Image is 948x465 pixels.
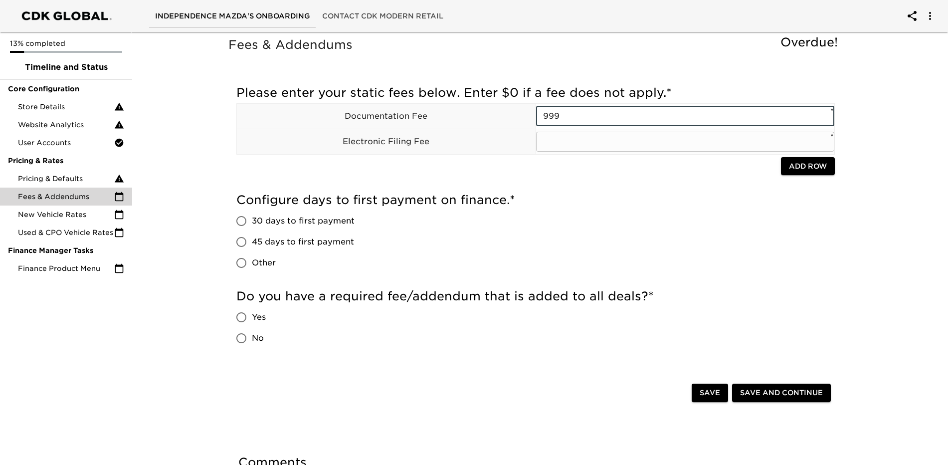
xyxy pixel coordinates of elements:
[237,136,536,148] p: Electronic Filing Fee
[322,10,443,22] span: Contact CDK Modern Retail
[781,157,835,176] button: Add Row
[236,192,835,208] h5: Configure days to first payment on finance.
[18,228,114,237] span: Used & CPO Vehicle Rates
[789,160,827,173] span: Add Row
[700,387,720,399] span: Save
[228,37,843,53] h5: Fees & Addendums
[692,384,728,402] button: Save
[18,263,114,273] span: Finance Product Menu
[900,4,924,28] button: account of current user
[18,192,114,202] span: Fees & Addendums
[155,10,310,22] span: Independence Mazda's Onboarding
[18,138,114,148] span: User Accounts
[740,387,823,399] span: Save and Continue
[18,102,114,112] span: Store Details
[8,245,124,255] span: Finance Manager Tasks
[732,384,831,402] button: Save and Continue
[10,38,122,48] p: 13% completed
[252,311,266,323] span: Yes
[252,215,355,227] span: 30 days to first payment
[18,174,114,184] span: Pricing & Defaults
[236,85,835,101] h5: Please enter your static fees below. Enter $0 if a fee does not apply.
[252,332,264,344] span: No
[8,84,124,94] span: Core Configuration
[252,236,354,248] span: 45 days to first payment
[236,288,835,304] h5: Do you have a required fee/addendum that is added to all deals?
[780,35,838,49] span: Overdue!
[18,120,114,130] span: Website Analytics
[252,257,276,269] span: Other
[918,4,942,28] button: account of current user
[8,61,124,73] span: Timeline and Status
[237,110,536,122] p: Documentation Fee
[8,156,124,166] span: Pricing & Rates
[18,210,114,220] span: New Vehicle Rates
